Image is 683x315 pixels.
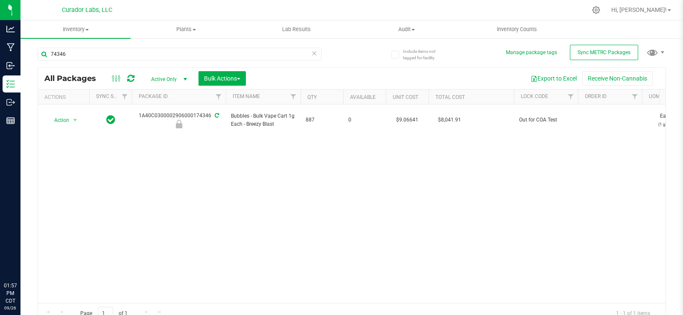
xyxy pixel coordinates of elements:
[570,45,638,60] button: Sync METRC Packages
[525,71,582,86] button: Export to Excel
[306,116,338,124] span: 887
[25,246,35,256] iframe: Resource center unread badge
[393,94,418,100] a: Unit Cost
[96,93,129,99] a: Sync Status
[198,71,246,86] button: Bulk Actions
[204,75,240,82] span: Bulk Actions
[519,116,573,124] span: Out for COA Test
[131,26,240,33] span: Plants
[139,93,168,99] a: Package ID
[47,114,70,126] span: Action
[20,26,131,33] span: Inventory
[521,93,548,99] a: Lock Code
[6,80,15,88] inline-svg: Inventory
[6,116,15,125] inline-svg: Reports
[118,90,132,104] a: Filter
[4,282,17,305] p: 01:57 PM CDT
[403,48,446,61] span: Include items not tagged for facility
[38,48,321,61] input: Search Package ID, Item Name, SKU, Lot or Part Number...
[20,20,131,38] a: Inventory
[311,48,317,59] span: Clear
[506,49,557,56] button: Manage package tags
[352,26,461,33] span: Audit
[4,305,17,311] p: 09/26
[591,6,601,14] div: Manage settings
[434,114,465,126] span: $8,041.91
[6,98,15,107] inline-svg: Outbound
[62,6,112,14] span: Curador Labs, LLC
[286,90,301,104] a: Filter
[351,20,461,38] a: Audit
[271,26,322,33] span: Lab Results
[564,90,578,104] a: Filter
[44,94,86,100] div: Actions
[307,94,317,100] a: Qty
[582,71,653,86] button: Receive Non-Cannabis
[6,25,15,33] inline-svg: Analytics
[649,93,660,99] a: UOM
[628,90,642,104] a: Filter
[106,114,115,126] span: In Sync
[578,49,630,55] span: Sync METRC Packages
[131,120,227,128] div: Out for COA Test
[611,6,667,13] span: Hi, [PERSON_NAME]!
[386,104,429,136] td: $9.06641
[70,114,81,126] span: select
[213,113,219,118] span: Sync from Compliance System
[241,20,351,38] a: Lab Results
[212,90,226,104] a: Filter
[348,116,381,124] span: 0
[131,20,241,38] a: Plants
[350,94,376,100] a: Available
[231,112,295,128] span: Bubbles - Bulk Vape Cart 1g Each - Breezy Blast
[233,93,260,99] a: Item Name
[485,26,549,33] span: Inventory Counts
[435,94,465,100] a: Total Cost
[44,74,105,83] span: All Packages
[6,43,15,52] inline-svg: Manufacturing
[131,112,227,128] div: 1A40C0300002906000174346
[9,247,34,272] iframe: Resource center
[585,93,607,99] a: Order Id
[462,20,572,38] a: Inventory Counts
[6,61,15,70] inline-svg: Inbound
